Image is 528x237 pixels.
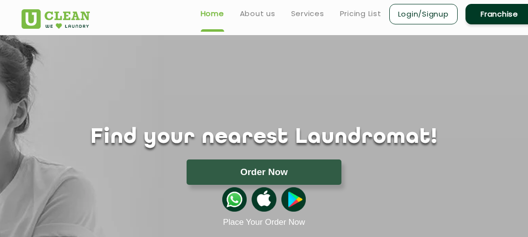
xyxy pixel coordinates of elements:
[291,8,324,20] a: Services
[21,9,90,29] img: UClean Laundry and Dry Cleaning
[389,4,458,24] a: Login/Signup
[187,159,341,185] button: Order Now
[222,187,247,212] img: whatsappicon.png
[252,187,276,212] img: apple-icon.png
[240,8,275,20] a: About us
[14,125,514,150] h1: Find your nearest Laundromat!
[340,8,381,20] a: Pricing List
[201,8,224,20] a: Home
[281,187,306,212] img: playstoreicon.png
[223,217,305,227] a: Place Your Order Now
